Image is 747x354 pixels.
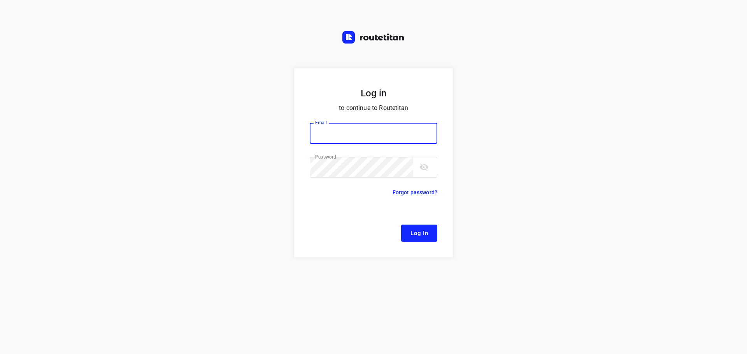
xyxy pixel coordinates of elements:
button: Log In [401,225,437,242]
button: toggle password visibility [416,159,432,175]
img: Routetitan [342,31,405,44]
span: Log In [410,228,428,238]
p: to continue to Routetitan [310,103,437,113]
p: Forgot password? [393,188,437,197]
h5: Log in [310,87,437,99]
